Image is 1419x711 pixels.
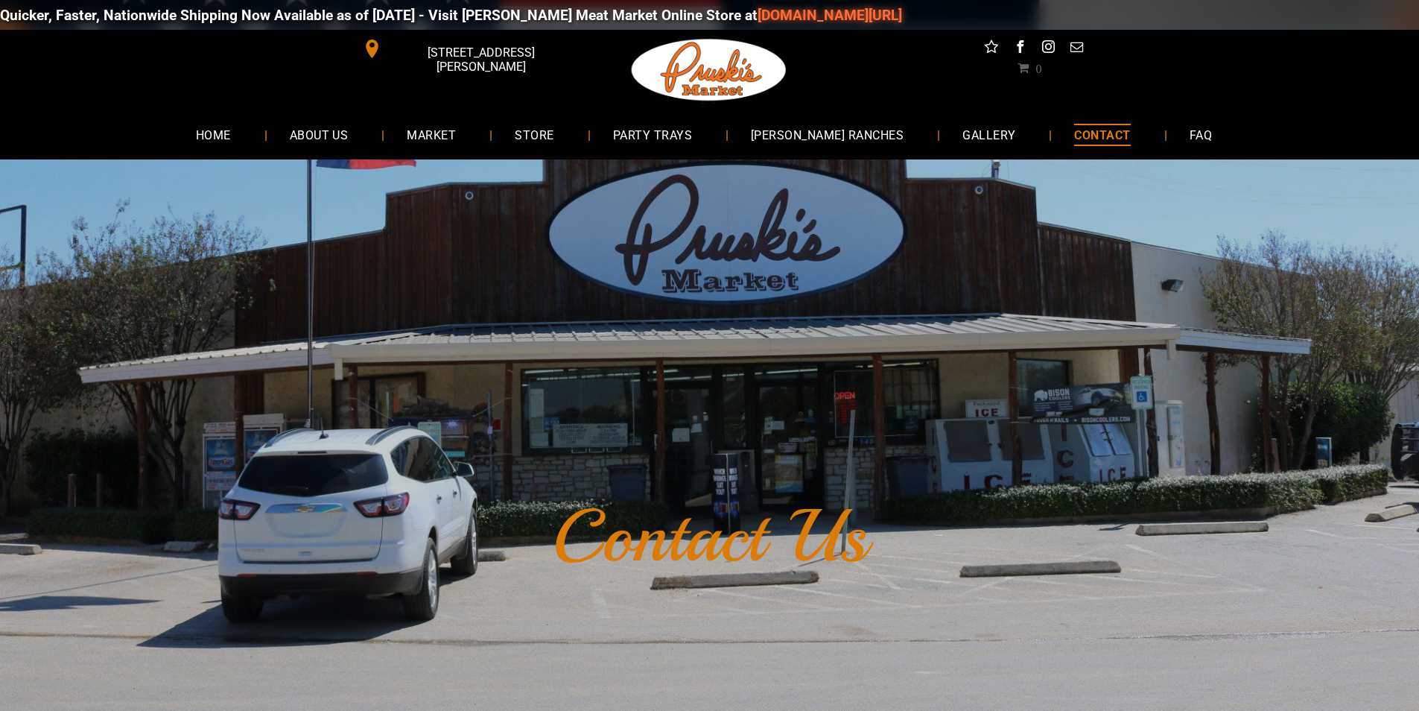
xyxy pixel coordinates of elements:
span: 0 [1035,62,1041,74]
a: GALLERY [940,115,1038,154]
img: Pruski-s+Market+HQ+Logo2-1920w.png [629,30,790,110]
a: Social network [982,37,1001,60]
a: STORE [492,115,576,154]
a: email [1067,37,1086,60]
a: facebook [1010,37,1029,60]
a: [STREET_ADDRESS][PERSON_NAME] [352,37,580,60]
a: HOME [174,115,253,154]
a: instagram [1038,37,1058,60]
font: Contact Us [552,490,867,583]
a: PARTY TRAYS [591,115,714,154]
a: CONTACT [1052,115,1152,154]
a: [PERSON_NAME] RANCHES [728,115,926,154]
span: [STREET_ADDRESS][PERSON_NAME] [384,38,577,81]
a: MARKET [384,115,478,154]
a: FAQ [1167,115,1234,154]
a: ABOUT US [267,115,371,154]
